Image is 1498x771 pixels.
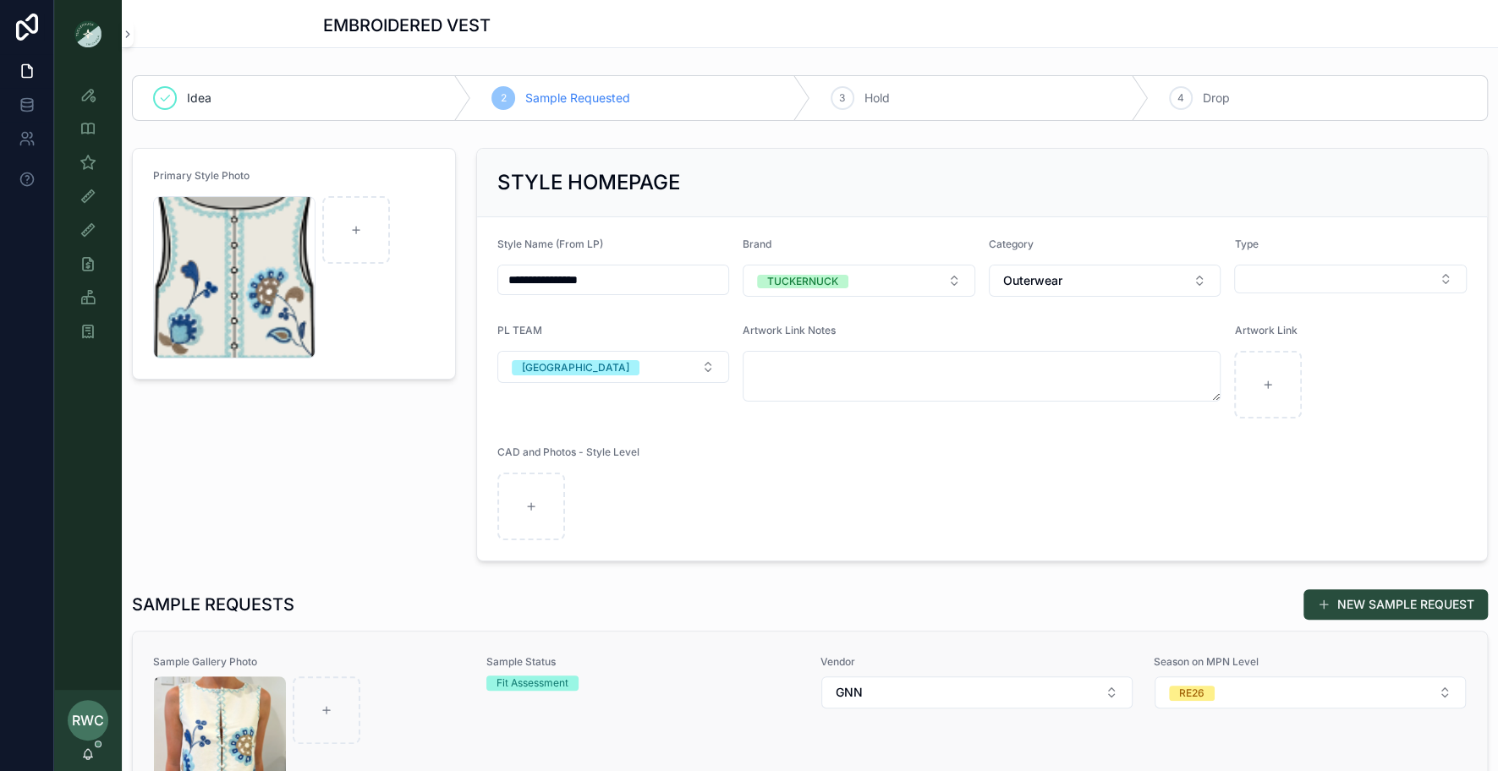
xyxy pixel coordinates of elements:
[821,676,1133,708] button: Select Button
[864,90,890,107] span: Hold
[153,169,250,182] span: Primary Style Photo
[497,238,603,250] span: Style Name (From LP)
[743,238,771,250] span: Brand
[54,68,122,369] div: scrollable content
[187,90,211,107] span: Idea
[767,275,838,288] div: TUCKERNUCK
[497,446,639,458] span: CAD and Photos - Style Level
[1177,91,1184,105] span: 4
[1303,589,1488,620] button: NEW SAMPLE REQUEST
[497,324,542,336] span: PL TEAM
[989,265,1221,297] button: Select Button
[1155,676,1466,708] button: Select Button
[1154,655,1467,669] span: Season on MPN Level
[743,324,836,336] span: Artwork Link Notes
[1234,238,1258,250] span: Type
[497,675,568,691] div: Fit Assessment
[72,710,104,730] span: RWC
[839,91,845,105] span: 3
[1234,265,1467,293] button: Select Button
[836,684,863,701] span: GNN
[989,238,1034,250] span: Category
[522,360,629,375] div: [GEOGRAPHIC_DATA]
[1003,272,1062,289] span: Outerwear
[132,593,294,616] h1: SAMPLE REQUESTS
[497,351,730,383] button: Select Button
[743,265,975,297] button: Select Button
[486,655,799,669] span: Sample Status
[820,655,1133,669] span: Vendor
[501,91,507,105] span: 2
[74,20,102,47] img: App logo
[153,655,466,669] span: Sample Gallery Photo
[525,90,630,107] span: Sample Requested
[1179,686,1204,701] div: RE26
[1203,90,1230,107] span: Drop
[497,169,680,196] h2: STYLE HOMEPAGE
[1234,324,1297,336] span: Artwork Link
[323,14,491,37] h1: EMBROIDERED VEST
